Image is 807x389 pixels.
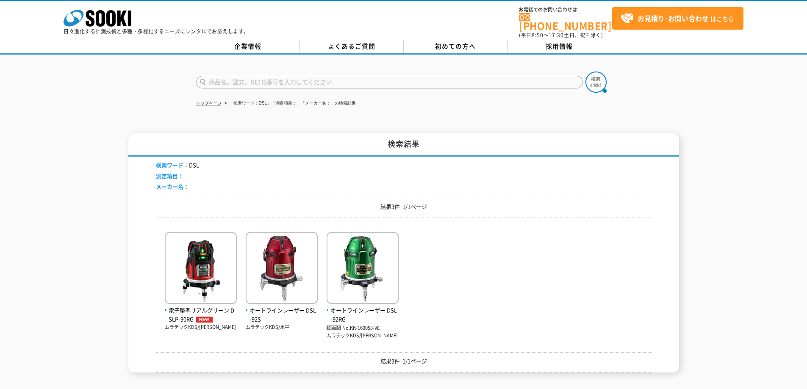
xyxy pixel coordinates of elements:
p: 日々進化する計測技術と多種・多様化するニーズにレンタルでお応えします。 [64,29,249,34]
span: 検索ワード： [156,161,189,169]
a: [PHONE_NUMBER] [519,13,612,30]
a: オートラインレーザー DSL-92S [246,297,318,323]
input: 商品名、型式、NETIS番号を入力してください [196,76,583,88]
span: 17:30 [549,31,564,39]
span: オートラインレーザー DSL-92RG [327,306,399,324]
li: 「検索ワード：DSL」「測定項目：」「メーカー名：」の検索結果 [223,99,356,108]
li: DSL [156,161,199,170]
img: DSLP-90RG [165,232,237,306]
img: DSL-92S [246,232,318,306]
span: オートラインレーザー DSL-92S [246,306,318,324]
img: DSL-92RG [327,232,399,306]
span: お電話でのお問い合わせは [519,7,612,12]
p: No.KK-160058-VE [327,324,399,333]
span: 初めての方へ [435,41,476,51]
img: NEW [194,317,215,323]
h1: 検索結果 [128,133,679,157]
p: 結果3件 1/1ページ [156,357,652,366]
span: (平日 ～ 土日、祝日除く) [519,31,603,39]
a: トップページ [196,101,222,105]
p: 結果3件 1/1ページ [156,202,652,211]
a: 初めての方へ [404,40,507,53]
span: メーカー名： [156,182,189,190]
a: お見積り･お問い合わせはこちら [612,7,743,30]
p: ムラテックKDS/水平 [246,324,318,331]
img: btn_search.png [585,72,607,93]
a: よくあるご質問 [300,40,404,53]
strong: お見積り･お問い合わせ [638,13,709,23]
a: オートラインレーザー DSL-92RG [327,297,399,323]
span: 測定項目： [156,172,183,180]
span: はこちら [621,12,734,25]
a: 採用情報 [507,40,611,53]
span: 電子整準リアルグリーン DSLP-90RG [165,306,237,324]
p: ムラテックKDS/[PERSON_NAME] [165,324,237,331]
a: 企業情報 [196,40,300,53]
a: 電子整準リアルグリーン DSLP-90RGNEW [165,297,237,323]
p: ムラテックKDS/[PERSON_NAME] [327,332,399,339]
span: 8:50 [532,31,544,39]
